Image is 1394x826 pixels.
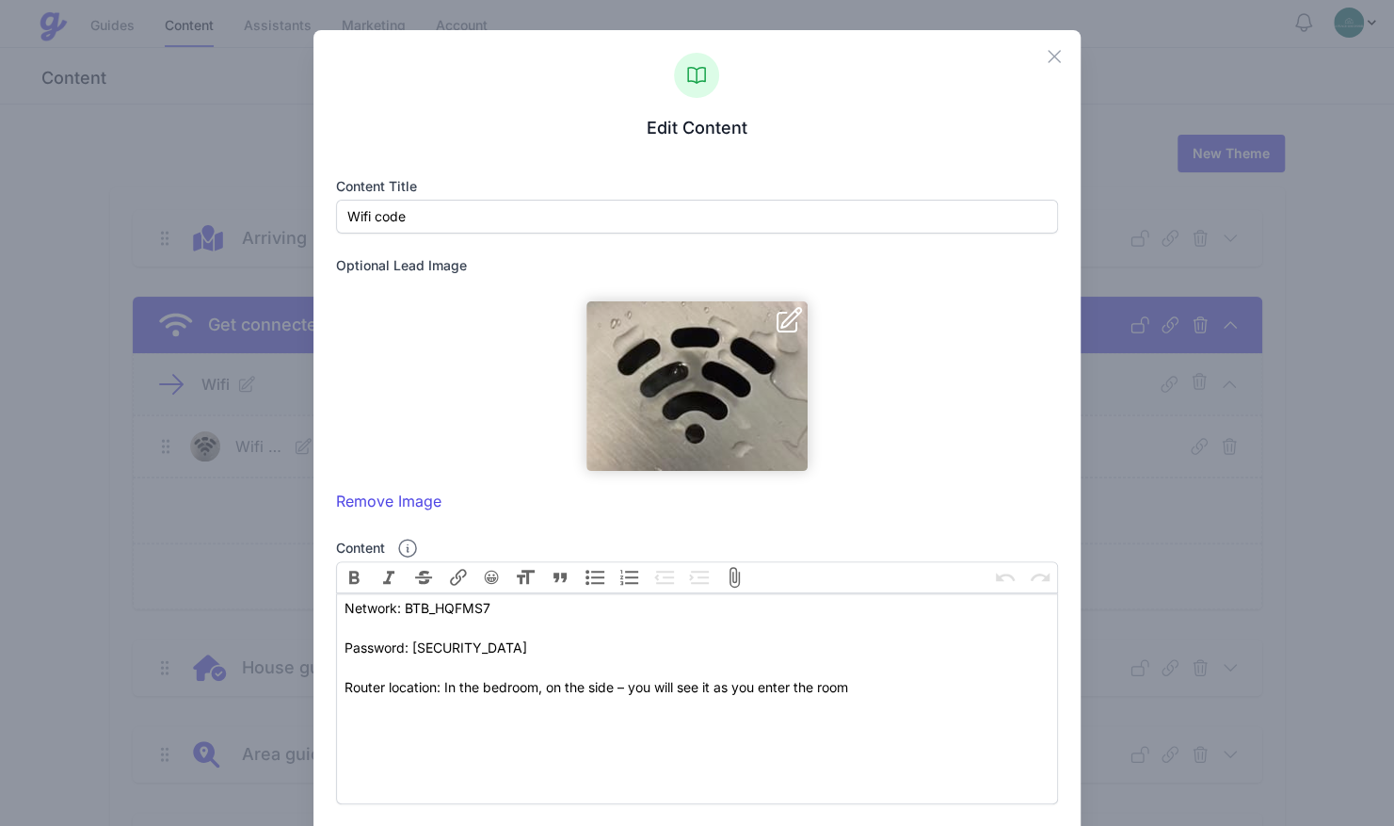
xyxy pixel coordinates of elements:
div: Router location: In the bedroom, on the side – you will see it as you enter the room [344,677,1050,717]
button: Bold [336,561,371,593]
h3: Edit Content [336,117,1058,139]
button: Bullets [577,561,612,593]
button: 😀 [475,561,507,593]
div: Password: [SECURITY_DATA] [344,638,1050,677]
button: Decrease Level [647,561,681,593]
trix-editor: Content [336,593,1058,804]
button: Attach Files [716,561,751,593]
img: z5ife8bp028rchoxcex9swm0r0kd [586,292,808,480]
a: Remove Image [336,492,441,510]
div: Network: BTB_HQFMS7 [344,598,1050,638]
button: Undo [988,561,1023,593]
button: Italic [371,561,406,593]
label: Content [336,539,385,558]
button: Link [441,561,475,593]
button: Heading [507,561,542,593]
label: Optional Lead Image [336,256,1058,275]
button: Increase Level [681,561,716,593]
button: Strikethrough [406,561,441,593]
input: On Arrival [336,200,1058,234]
button: Quote [542,561,577,593]
button: Numbers [612,561,647,593]
button: Redo [1023,561,1058,593]
label: Content title [336,177,1058,196]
